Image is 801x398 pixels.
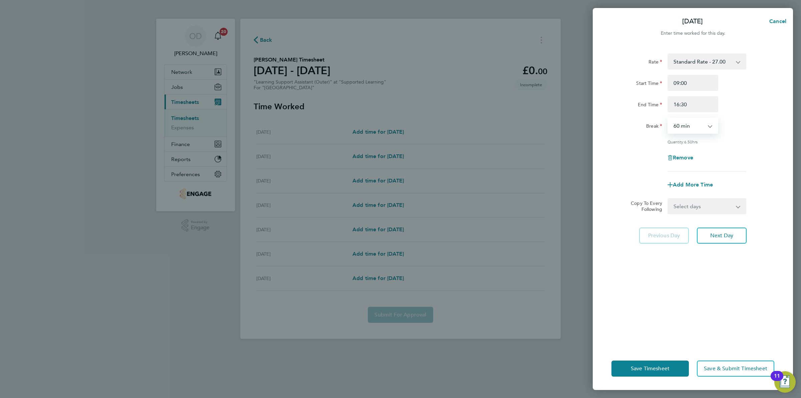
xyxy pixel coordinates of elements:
[704,365,767,372] span: Save & Submit Timesheet
[673,181,713,188] span: Add More Time
[673,154,693,161] span: Remove
[759,15,793,28] button: Cancel
[611,361,689,377] button: Save Timesheet
[774,376,780,385] div: 11
[767,18,786,24] span: Cancel
[667,96,718,112] input: E.g. 18:00
[667,75,718,91] input: E.g. 08:00
[638,102,662,110] label: End Time
[710,232,733,239] span: Next Day
[697,228,747,244] button: Next Day
[636,80,662,88] label: Start Time
[631,365,670,372] span: Save Timesheet
[593,29,793,37] div: Enter time worked for this day.
[667,182,713,187] button: Add More Time
[625,200,662,212] label: Copy To Every Following
[646,123,662,131] label: Break
[697,361,774,377] button: Save & Submit Timesheet
[774,371,796,393] button: Open Resource Center, 11 new notifications
[667,155,693,160] button: Remove
[648,59,662,67] label: Rate
[682,17,703,26] p: [DATE]
[667,139,746,144] div: Quantity: hrs
[684,139,692,144] span: 6.50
